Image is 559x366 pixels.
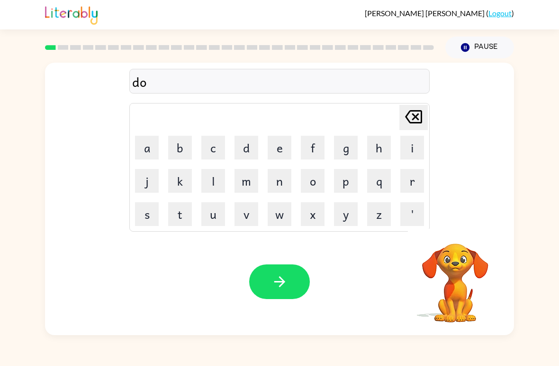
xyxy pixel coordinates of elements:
[234,169,258,193] button: m
[488,9,512,18] a: Logout
[132,72,427,92] div: do
[445,37,514,58] button: Pause
[367,136,391,160] button: h
[135,136,159,160] button: a
[45,4,98,25] img: Literably
[334,169,358,193] button: p
[334,136,358,160] button: g
[365,9,514,18] div: ( )
[400,169,424,193] button: r
[168,202,192,226] button: t
[301,136,325,160] button: f
[268,202,291,226] button: w
[268,169,291,193] button: n
[168,136,192,160] button: b
[168,169,192,193] button: k
[135,202,159,226] button: s
[201,202,225,226] button: u
[400,136,424,160] button: i
[400,202,424,226] button: '
[268,136,291,160] button: e
[201,169,225,193] button: l
[135,169,159,193] button: j
[408,229,503,324] video: Your browser must support playing .mp4 files to use Literably. Please try using another browser.
[201,136,225,160] button: c
[301,202,325,226] button: x
[367,202,391,226] button: z
[234,136,258,160] button: d
[301,169,325,193] button: o
[365,9,486,18] span: [PERSON_NAME] [PERSON_NAME]
[367,169,391,193] button: q
[234,202,258,226] button: v
[334,202,358,226] button: y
